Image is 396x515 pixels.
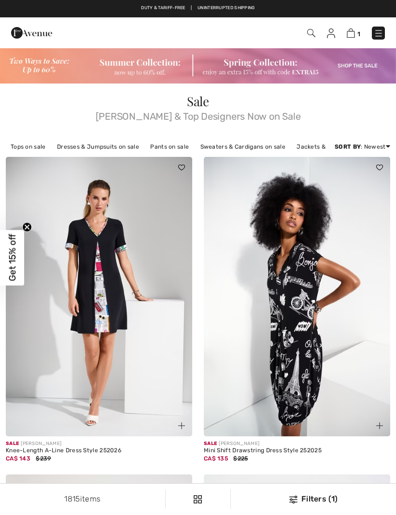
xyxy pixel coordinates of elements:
div: Filters (1) [237,493,390,505]
span: Get 15% off [7,234,18,281]
div: Knee-Length A-Line Dress Style 252026 [6,447,192,454]
div: Mini Shift Drawstring Dress Style 252025 [204,447,390,454]
div: [PERSON_NAME] [6,440,192,447]
span: Sale [187,93,209,110]
div: [PERSON_NAME] [204,440,390,447]
span: CA$ 143 [6,455,30,462]
img: plus_v2.svg [178,422,185,429]
span: $239 [36,455,51,462]
img: 1ère Avenue [11,23,52,42]
img: Menu [374,28,383,38]
span: [PERSON_NAME] & Top Designers Now on Sale [6,108,390,121]
a: Jackets & Blazers on sale [292,140,375,153]
div: : Newest [335,142,390,151]
img: heart_black_full.svg [178,165,185,170]
strong: Sort By [335,143,361,150]
a: 1ère Avenue [11,28,52,37]
img: My Info [327,28,335,38]
img: Filters [194,495,202,503]
a: Sweaters & Cardigans on sale [196,140,290,153]
a: Tops on sale [6,140,51,153]
span: 1 [357,30,360,38]
span: Sale [6,441,19,446]
img: Mini Shift Drawstring Dress Style 252025. Black/Vanilla [204,157,390,436]
span: Sale [204,441,217,446]
img: Shopping Bag [347,28,355,38]
a: Pants on sale [145,140,194,153]
img: Filters [289,496,297,503]
button: Close teaser [22,222,32,232]
a: Dresses & Jumpsuits on sale [52,140,144,153]
img: Knee-Length A-Line Dress Style 252026. Black/Multi [6,157,192,436]
span: CA$ 135 [204,455,228,462]
span: $225 [233,455,248,462]
img: plus_v2.svg [376,422,383,429]
span: 1815 [64,494,80,503]
img: heart_black_full.svg [376,165,383,170]
img: Search [307,29,315,37]
a: 1 [347,27,360,39]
